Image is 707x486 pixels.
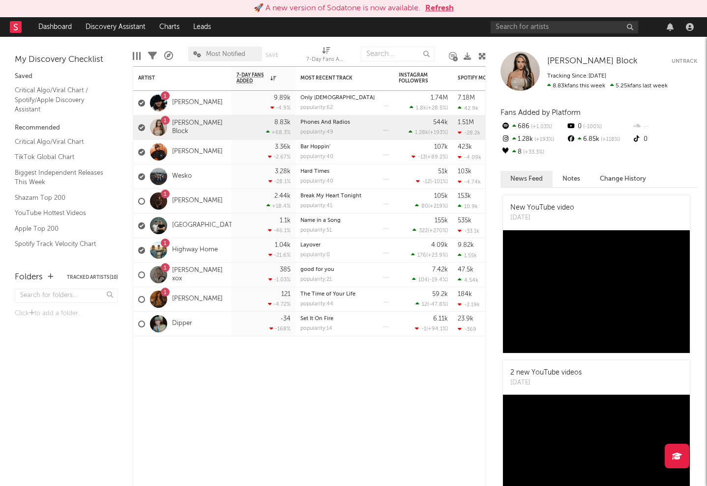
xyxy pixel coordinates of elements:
[458,154,481,161] div: -4.09k
[547,83,605,89] span: 8.83k fans this week
[429,302,446,307] span: -47.8 %
[15,152,108,162] a: TikTok Global Chart
[15,239,108,249] a: Spotify Track Velocity Chart
[412,154,448,160] div: ( )
[410,105,448,111] div: ( )
[15,289,118,303] input: Search for folders...
[501,146,566,159] div: 8
[15,192,108,203] a: Shazam Top 200
[582,124,602,130] span: -100 %
[300,301,333,307] div: popularity: 44
[429,277,446,283] span: -19.4 %
[418,155,426,160] span: -13
[412,276,448,283] div: ( )
[510,203,574,213] div: New YouTube video
[300,267,334,272] a: good for you
[547,56,638,66] a: [PERSON_NAME] Block
[458,217,471,224] div: 535k
[300,75,374,81] div: Most Recent Track
[148,42,157,70] div: Filters
[422,179,430,185] span: -12
[522,150,544,155] span: +33.3 %
[458,75,531,81] div: Spotify Monthly Listeners
[458,144,472,150] div: 423k
[599,137,620,142] span: +118 %
[275,144,291,150] div: 3.36k
[172,119,227,136] a: [PERSON_NAME] Block
[15,271,43,283] div: Folders
[172,267,227,283] a: [PERSON_NAME] xox
[458,301,480,308] div: -2.19k
[300,218,341,223] a: Name in a Song
[172,246,218,254] a: Highway Home
[458,228,479,234] div: -33.1k
[300,169,389,174] div: Hard Times
[300,243,389,248] div: Layover
[268,276,291,283] div: -1.03 %
[274,95,291,101] div: 9.89k
[172,295,223,303] a: [PERSON_NAME]
[138,75,212,81] div: Artist
[268,154,291,160] div: -2.67 %
[458,277,478,283] div: 4.54k
[300,292,355,297] a: The Time of Your Life
[419,228,428,234] span: 322
[79,17,152,37] a: Discovery Assistant
[429,228,446,234] span: +270 %
[458,267,473,273] div: 47.5k
[172,148,223,156] a: [PERSON_NAME]
[15,167,108,188] a: Biggest Independent Releases This Week
[415,325,448,332] div: ( )
[361,47,435,61] input: Search...
[300,154,333,160] div: popularity: 40
[15,85,108,115] a: Critical Algo/Viral Chart / Spotify/Apple Discovery Assistant
[300,228,332,233] div: popularity: 51
[300,252,330,258] div: popularity: 0
[458,105,478,111] div: 42.9k
[274,119,291,126] div: 8.83k
[300,326,332,331] div: popularity: 14
[491,21,638,33] input: Search for artists
[172,172,192,181] a: Wesko
[186,17,218,37] a: Leads
[15,223,108,234] a: Apple Top 200
[280,316,291,322] div: -34
[428,326,446,332] span: +94.1 %
[270,105,291,111] div: -4.9 %
[300,95,375,101] a: Only [DEMOGRAPHIC_DATA]
[415,130,428,135] span: 1.28k
[399,72,433,84] div: Instagram Followers
[416,178,448,185] div: ( )
[421,326,426,332] span: -1
[300,179,333,184] div: popularity: 40
[300,193,361,199] a: Break My Heart Tonight
[306,54,346,66] div: 7-Day Fans Added (7-Day Fans Added)
[280,217,291,224] div: 1.1k
[300,277,332,282] div: popularity: 21
[300,120,350,125] a: Phones And Radios
[164,42,173,70] div: A&R Pipeline
[458,193,471,199] div: 153k
[433,119,448,126] div: 544k
[458,316,473,322] div: 23.9k
[431,242,448,248] div: 4.09k
[427,155,446,160] span: +89.2 %
[416,106,426,111] span: 1.8k
[300,193,389,199] div: Break My Heart Tonight
[300,267,389,272] div: good for you
[432,179,446,185] span: -101 %
[590,171,656,187] button: Change History
[15,136,108,147] a: Critical Algo/Viral Chart
[172,197,223,205] a: [PERSON_NAME]
[458,291,472,297] div: 184k
[533,137,554,142] span: +193 %
[418,277,428,283] span: 104
[300,316,333,322] a: Set It On Fire
[458,252,477,259] div: 1.55k
[428,106,446,111] span: +28.5 %
[268,301,291,307] div: -4.72 %
[268,252,291,258] div: -21.6 %
[435,217,448,224] div: 155k
[434,144,448,150] div: 107k
[510,213,574,223] div: [DATE]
